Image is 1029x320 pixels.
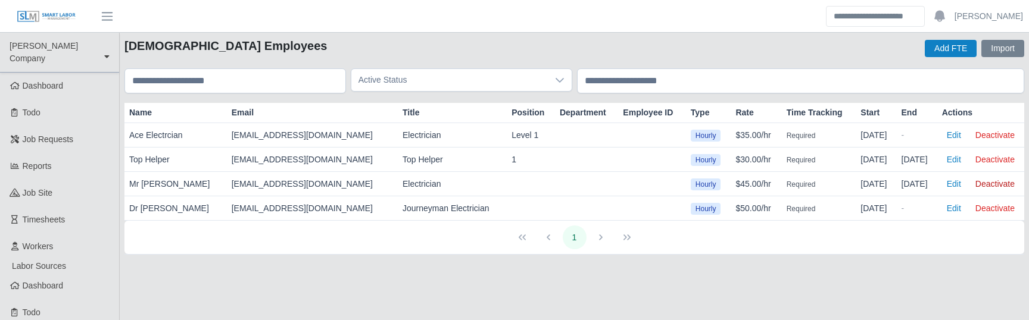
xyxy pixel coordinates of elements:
[23,241,54,251] span: Workers
[971,200,1019,217] button: Deactivate
[124,123,227,148] td: Ace Electrcian
[955,10,1023,23] a: [PERSON_NAME]
[787,205,816,213] span: Required
[512,106,544,119] span: Position
[398,148,507,172] td: Top Helper
[124,196,227,221] td: Dr [PERSON_NAME]
[971,175,1019,192] button: Deactivate
[902,203,905,213] span: -
[735,155,771,164] span: $30.00/hr
[623,106,673,119] span: Employee ID
[232,106,254,119] span: Email
[398,172,507,196] td: Electrician
[507,148,555,172] td: 1
[227,196,398,221] td: [EMAIL_ADDRESS][DOMAIN_NAME]
[23,188,53,197] span: job site
[981,40,1024,57] button: Import
[124,37,327,54] h2: [DEMOGRAPHIC_DATA] Employees
[942,106,972,119] span: Actions
[860,179,887,189] span: [DATE]
[398,196,507,221] td: Journeyman Electrician
[925,40,977,57] button: Add FTE
[902,155,928,164] span: [DATE]
[787,131,816,140] span: Required
[942,175,966,192] button: Edit
[23,161,52,171] span: Reports
[971,127,1019,143] button: Deactivate
[403,106,420,119] span: Title
[23,81,64,90] span: Dashboard
[691,130,721,142] span: Hourly
[227,172,398,196] td: [EMAIL_ADDRESS][DOMAIN_NAME]
[971,151,1019,168] button: Deactivate
[507,123,555,148] td: Level 1
[23,215,66,224] span: Timesheets
[860,155,887,164] span: [DATE]
[860,106,880,119] span: Start
[787,156,816,164] span: Required
[560,106,606,119] span: Department
[735,130,771,140] span: $35.00/hr
[351,69,548,91] span: Active Status
[942,200,966,217] button: Edit
[227,123,398,148] td: [EMAIL_ADDRESS][DOMAIN_NAME]
[12,261,66,271] span: Labor Sources
[942,151,966,168] button: Edit
[563,225,587,249] button: Page 1
[23,281,64,290] span: Dashboard
[129,106,152,119] span: Name
[902,130,905,140] span: -
[787,180,816,189] span: Required
[860,130,887,140] span: [DATE]
[902,179,928,189] span: [DATE]
[902,106,917,119] span: End
[398,123,507,148] td: Electrician
[860,203,887,213] span: [DATE]
[826,6,925,27] input: Search
[227,148,398,172] td: [EMAIL_ADDRESS][DOMAIN_NAME]
[735,179,771,189] span: $45.00/hr
[124,172,227,196] td: Mr [PERSON_NAME]
[23,308,40,317] span: Todo
[787,106,843,119] span: Time Tracking
[691,106,710,119] span: Type
[124,148,227,172] td: Top Helper
[23,108,40,117] span: Todo
[735,106,753,119] span: Rate
[17,10,76,23] img: SLM Logo
[691,178,721,190] span: Hourly
[691,154,721,166] span: Hourly
[23,134,74,144] span: Job Requests
[691,203,721,215] span: Hourly
[735,203,771,213] span: $50.00/hr
[942,127,966,143] button: Edit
